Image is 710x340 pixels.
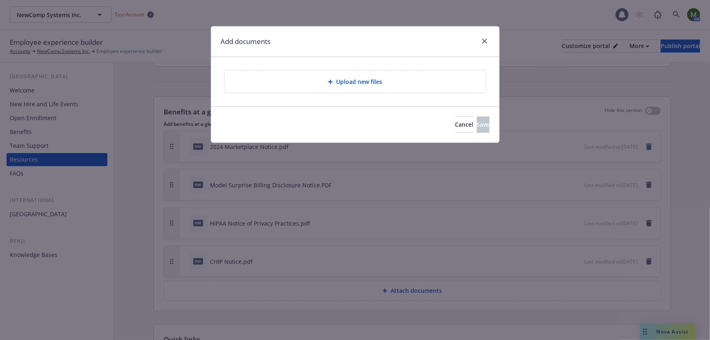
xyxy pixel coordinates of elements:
[336,77,382,86] span: Upload new files
[224,70,486,93] div: Upload new files
[480,36,489,46] a: close
[477,116,489,133] button: Save
[455,116,474,133] button: Cancel
[221,36,271,47] h1: Add documents
[477,121,489,128] span: Save
[455,121,474,128] span: Cancel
